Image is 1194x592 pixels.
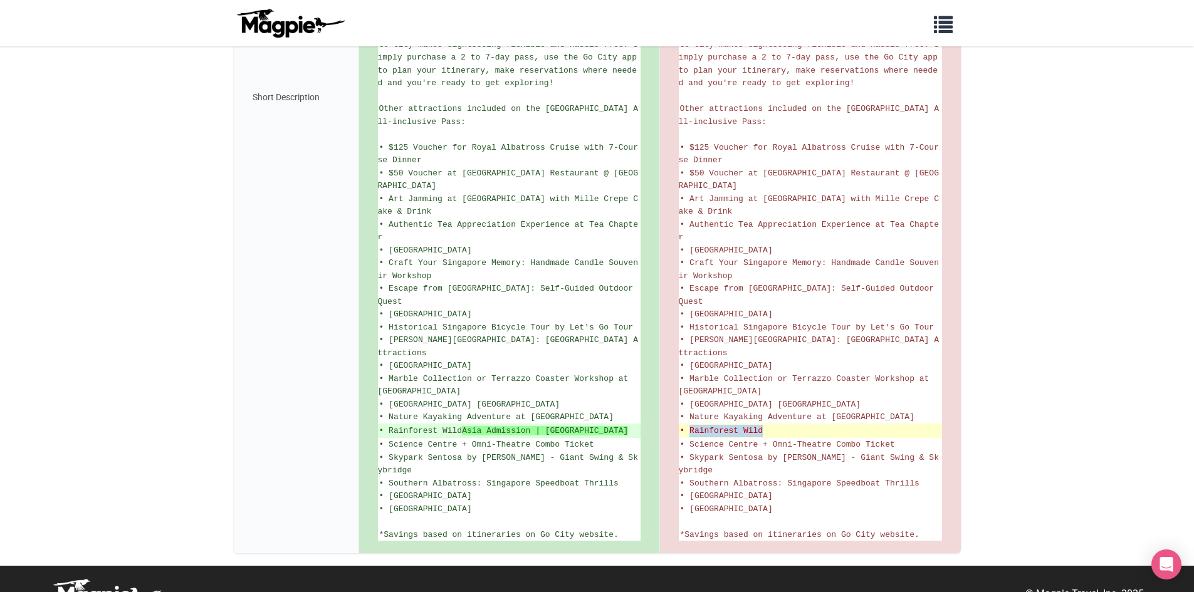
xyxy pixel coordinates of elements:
[378,258,638,281] span: • Craft Your Singapore Memory: Handmade Candle Souvenir Workshop
[379,530,619,539] span: *Savings based on itineraries on Go City website.
[679,258,939,281] span: • Craft Your Singapore Memory: Handmade Candle Souvenir Workshop
[379,491,472,501] span: • [GEOGRAPHIC_DATA]
[379,479,619,488] span: • Southern Albatross: Singapore Speedboat Thrills
[379,361,472,370] span: • [GEOGRAPHIC_DATA]
[378,374,634,397] span: • Marble Collection or Terrazzo Coaster Workshop at [GEOGRAPHIC_DATA]
[379,400,560,409] span: • [GEOGRAPHIC_DATA] [GEOGRAPHIC_DATA]
[679,220,939,242] span: • Authentic Tea Appreciation Experience at Tea Chapter
[378,194,638,217] span: • Art Jamming at [GEOGRAPHIC_DATA] with Mille Crepe Cake & Drink
[679,335,939,358] span: • [PERSON_NAME][GEOGRAPHIC_DATA]: [GEOGRAPHIC_DATA] Attractions
[679,104,939,127] span: Other attractions included on the [GEOGRAPHIC_DATA] All-inclusive Pass:
[379,246,472,255] span: • [GEOGRAPHIC_DATA]
[378,220,638,242] span: • Authentic Tea Appreciation Experience at Tea Chapter
[680,309,773,319] span: • [GEOGRAPHIC_DATA]
[378,284,638,306] span: • Escape from [GEOGRAPHIC_DATA]: Self-Guided Outdoor Quest
[679,194,939,217] span: • Art Jamming at [GEOGRAPHIC_DATA] with Mille Crepe Cake & Drink
[680,323,935,332] span: • Historical Singapore Bicycle Tour by Let's Go Tour
[379,425,639,437] ins: • Rainforest Wild
[378,169,638,191] span: • $50 Voucher at [GEOGRAPHIC_DATA] Restaurant @ [GEOGRAPHIC_DATA]
[679,453,939,475] span: • Skypark Sentosa by [PERSON_NAME] - Giant Swing & Skybridge
[462,426,628,435] strong: Asia Admission | [GEOGRAPHIC_DATA]
[680,400,861,409] span: • [GEOGRAPHIC_DATA] [GEOGRAPHIC_DATA]
[378,143,638,165] span: • $125 Voucher for Royal Albatross Cruise with 7-Course Dinner
[680,361,773,370] span: • [GEOGRAPHIC_DATA]
[378,453,638,475] span: • Skypark Sentosa by [PERSON_NAME] - Giant Swing & Skybridge
[379,323,634,332] span: • Historical Singapore Bicycle Tour by Let's Go Tour
[679,374,935,397] span: • Marble Collection or Terrazzo Coaster Workshop at [GEOGRAPHIC_DATA]
[680,412,914,422] span: • Nature Kayaking Adventure at [GEOGRAPHIC_DATA]
[679,143,939,165] span: • $125 Voucher for Royal Albatross Cruise with 7-Course Dinner
[680,479,919,488] span: • Southern Albatross: Singapore Speedboat Thrills
[379,504,472,514] span: • [GEOGRAPHIC_DATA]
[680,491,773,501] span: • [GEOGRAPHIC_DATA]
[680,530,919,539] span: *Savings based on itineraries on Go City website.
[379,309,472,319] span: • [GEOGRAPHIC_DATA]
[379,440,594,449] span: • Science Centre + Omni-Theatre Combo Ticket
[1151,549,1181,579] div: Open Intercom Messenger
[680,246,773,255] span: • [GEOGRAPHIC_DATA]
[680,425,941,437] del: • Rainforest Wild
[234,8,347,38] img: logo-ab69f6fb50320c5b225c76a69d11143b.png
[680,440,895,449] span: • Science Centre + Omni-Theatre Combo Ticket
[679,284,939,306] span: • Escape from [GEOGRAPHIC_DATA]: Self-Guided Outdoor Quest
[379,412,614,422] span: • Nature Kayaking Adventure at [GEOGRAPHIC_DATA]
[679,169,939,191] span: • $50 Voucher at [GEOGRAPHIC_DATA] Restaurant @ [GEOGRAPHIC_DATA]
[378,104,638,127] span: Other attractions included on the [GEOGRAPHIC_DATA] All-inclusive Pass:
[378,335,638,358] span: • [PERSON_NAME][GEOGRAPHIC_DATA]: [GEOGRAPHIC_DATA] Attractions
[680,504,773,514] span: • [GEOGRAPHIC_DATA]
